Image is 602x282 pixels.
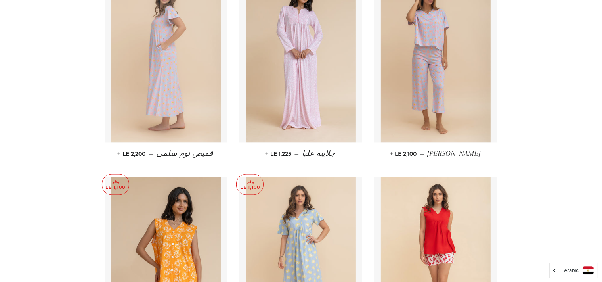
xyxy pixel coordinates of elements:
a: جلابيه عليا — LE 1,225 [239,142,362,165]
span: [PERSON_NAME] [427,149,480,158]
span: — [294,150,299,157]
span: قميص نوم سلمى [156,149,213,158]
span: LE 1,225 [267,150,291,157]
span: جلابيه عليا [302,149,335,158]
a: Arabic [554,266,594,274]
span: LE 2,100 [391,150,417,157]
a: [PERSON_NAME] — LE 2,100 [374,142,497,165]
i: Arabic [564,268,579,273]
a: قميص نوم سلمى — LE 2,200 [105,142,228,165]
span: — [420,150,424,157]
span: — [149,150,153,157]
span: LE 2,200 [119,150,145,157]
p: وفر LE 1,100 [237,174,263,194]
p: وفر LE 1,100 [102,174,129,194]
